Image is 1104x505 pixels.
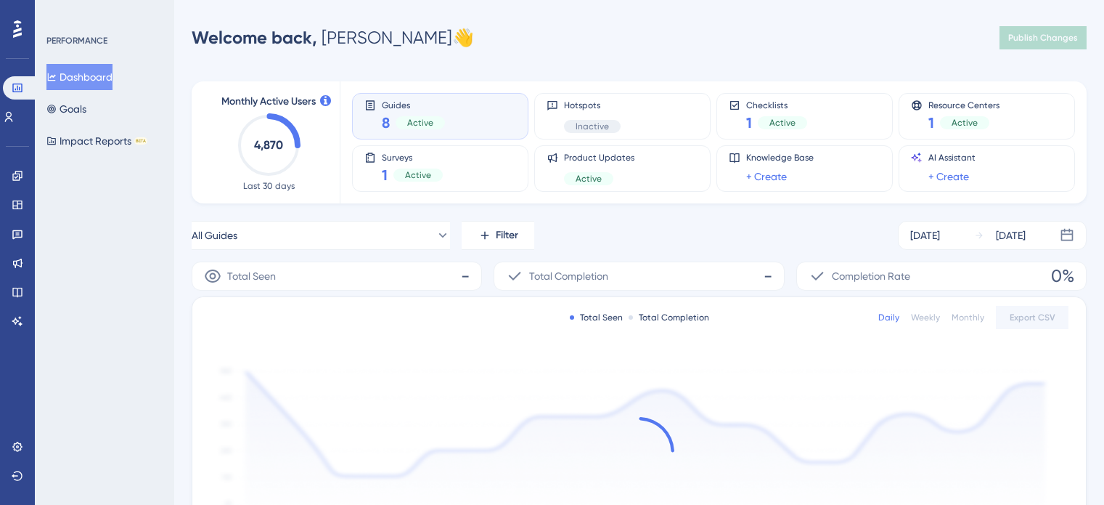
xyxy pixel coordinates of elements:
span: - [764,264,772,288]
span: Active [576,173,602,185]
span: AI Assistant [928,152,976,163]
span: Product Updates [564,152,634,163]
span: Export CSV [1010,312,1055,323]
span: 1 [382,165,388,185]
span: Last 30 days [243,180,295,192]
div: [PERSON_NAME] 👋 [192,26,474,49]
div: [DATE] [996,227,1026,244]
span: Total Completion [529,267,608,285]
span: Active [407,117,433,129]
button: Filter [462,221,534,250]
span: Knowledge Base [746,152,814,163]
span: Active [405,169,431,181]
span: Filter [496,227,518,244]
span: 1 [928,113,934,133]
button: Impact ReportsBETA [46,128,147,154]
span: Total Seen [227,267,276,285]
a: + Create [928,168,969,185]
div: Total Seen [570,312,623,323]
span: Inactive [576,121,609,132]
div: Daily [878,312,899,323]
span: Hotspots [564,100,621,111]
span: Completion Rate [832,267,910,285]
div: Total Completion [629,312,709,323]
span: Welcome back, [192,27,317,48]
span: - [461,264,470,288]
button: Goals [46,96,86,122]
div: Weekly [911,312,940,323]
div: [DATE] [910,227,940,244]
div: Monthly [952,312,984,323]
text: 4,870 [254,138,283,152]
button: Dashboard [46,64,113,90]
span: 0% [1051,264,1074,288]
span: All Guides [192,227,237,244]
a: + Create [746,168,787,185]
span: Active [769,117,796,129]
span: Monthly Active Users [221,93,316,110]
span: 1 [746,113,752,133]
button: All Guides [192,221,450,250]
span: Checklists [746,100,807,110]
span: Publish Changes [1008,32,1078,44]
button: Export CSV [996,306,1068,329]
div: BETA [134,137,147,145]
span: Resource Centers [928,100,999,110]
span: Guides [382,100,445,110]
div: PERFORMANCE [46,35,107,47]
span: Surveys [382,152,443,162]
span: Active [952,117,978,129]
button: Publish Changes [999,26,1087,49]
span: 8 [382,113,390,133]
